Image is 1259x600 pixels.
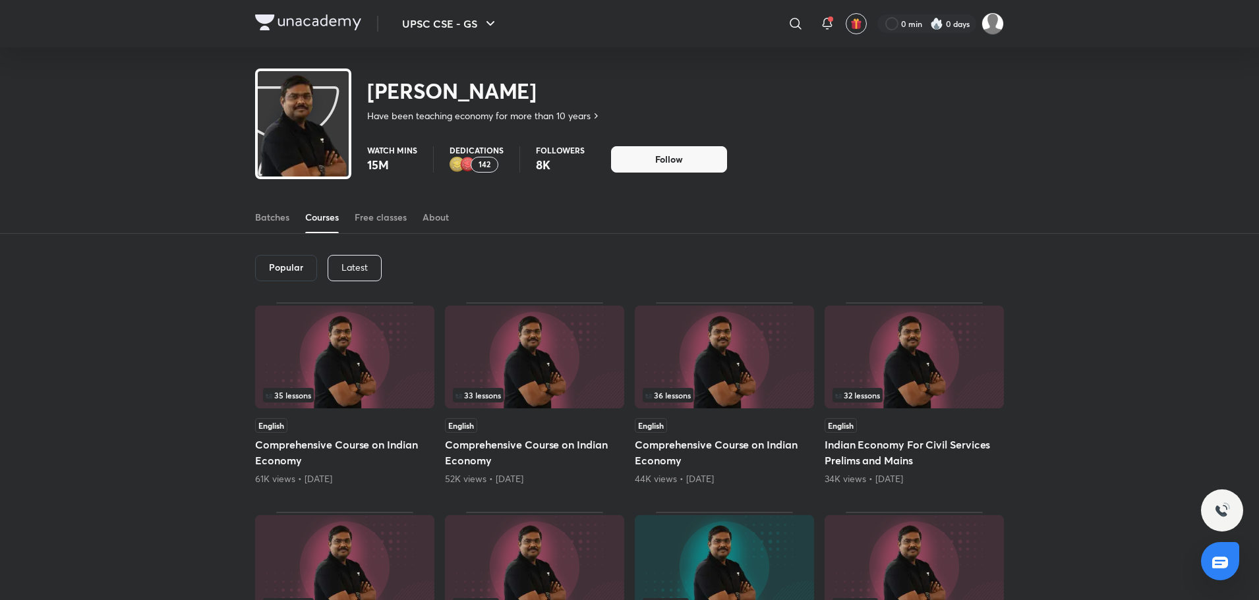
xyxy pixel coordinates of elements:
img: Thumbnail [635,306,814,408]
img: class [258,74,349,235]
div: 52K views • 7 months ago [445,472,624,485]
button: UPSC CSE - GS [394,11,506,37]
p: Followers [536,146,585,154]
p: 8K [536,157,585,173]
img: Thumbnail [255,306,434,408]
div: Free classes [355,211,407,224]
div: infocontainer [263,388,426,402]
div: 61K views • 1 year ago [255,472,434,485]
h5: Comprehensive Course on Indian Economy [445,437,624,468]
div: left [643,388,806,402]
span: English [445,418,477,433]
img: avatar [850,18,862,30]
p: Have been teaching economy for more than 10 years [367,109,591,123]
span: English [825,418,857,433]
h5: Comprehensive Course on Indian Economy [255,437,434,468]
div: left [833,388,996,402]
div: Indian Economy For Civil Services Prelims and Mains [825,302,1004,485]
a: Company Logo [255,14,361,34]
div: Batches [255,211,289,224]
div: infosection [833,388,996,402]
p: 142 [479,160,490,169]
p: Dedications [450,146,504,154]
img: streak [930,17,943,30]
p: 15M [367,157,417,173]
div: infosection [643,388,806,402]
img: educator badge2 [450,157,465,173]
span: 35 lessons [266,391,311,399]
h5: Comprehensive Course on Indian Economy [635,437,814,468]
div: Comprehensive Course on Indian Economy [635,302,814,485]
div: infocontainer [643,388,806,402]
span: English [635,418,667,433]
img: Thumbnail [445,306,624,408]
p: Latest [341,262,368,273]
div: left [453,388,616,402]
span: 32 lessons [835,391,880,399]
span: English [255,418,287,433]
div: 44K views • 10 months ago [635,472,814,485]
a: Free classes [355,202,407,233]
div: Comprehensive Course on Indian Economy [255,302,434,485]
div: infocontainer [453,388,616,402]
span: 33 lessons [455,391,501,399]
button: Follow [611,146,727,173]
div: left [263,388,426,402]
img: educator badge1 [460,157,476,173]
span: Follow [655,153,683,166]
div: infosection [453,388,616,402]
a: Batches [255,202,289,233]
a: Courses [305,202,339,233]
div: infosection [263,388,426,402]
img: Company Logo [255,14,361,30]
div: infocontainer [833,388,996,402]
h5: Indian Economy For Civil Services Prelims and Mains [825,437,1004,468]
h2: [PERSON_NAME] [367,78,601,104]
div: About [423,211,449,224]
button: avatar [846,13,867,34]
span: 36 lessons [645,391,691,399]
a: About [423,202,449,233]
p: Watch mins [367,146,417,154]
div: Comprehensive Course on Indian Economy [445,302,624,485]
img: Thumbnail [825,306,1004,408]
img: ADITYA [981,13,1004,35]
div: 34K views • 1 year ago [825,472,1004,485]
div: Courses [305,211,339,224]
h6: Popular [269,262,303,273]
img: ttu [1214,503,1230,518]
